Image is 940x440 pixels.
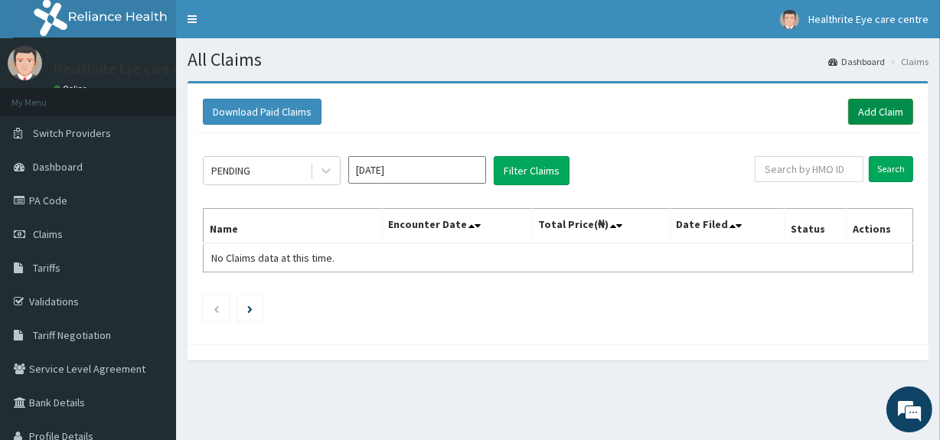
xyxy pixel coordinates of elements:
[213,301,220,315] a: Previous page
[382,209,531,244] th: Encounter Date
[247,301,253,315] a: Next page
[755,156,863,182] input: Search by HMO ID
[8,46,42,80] img: User Image
[886,55,929,68] li: Claims
[846,209,912,244] th: Actions
[848,99,913,125] a: Add Claim
[785,209,847,244] th: Status
[54,62,214,76] p: Healthrite Eye care centre
[203,99,321,125] button: Download Paid Claims
[204,209,383,244] th: Name
[211,251,335,265] span: No Claims data at this time.
[348,156,486,184] input: Select Month and Year
[211,163,250,178] div: PENDING
[531,209,670,244] th: Total Price(₦)
[780,10,799,29] img: User Image
[670,209,785,244] th: Date Filed
[54,83,90,94] a: Online
[869,156,913,182] input: Search
[33,160,83,174] span: Dashboard
[33,126,111,140] span: Switch Providers
[33,261,60,275] span: Tariffs
[33,227,63,241] span: Claims
[828,55,885,68] a: Dashboard
[808,12,929,26] span: Healthrite Eye care centre
[33,328,111,342] span: Tariff Negotiation
[494,156,570,185] button: Filter Claims
[188,50,929,70] h1: All Claims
